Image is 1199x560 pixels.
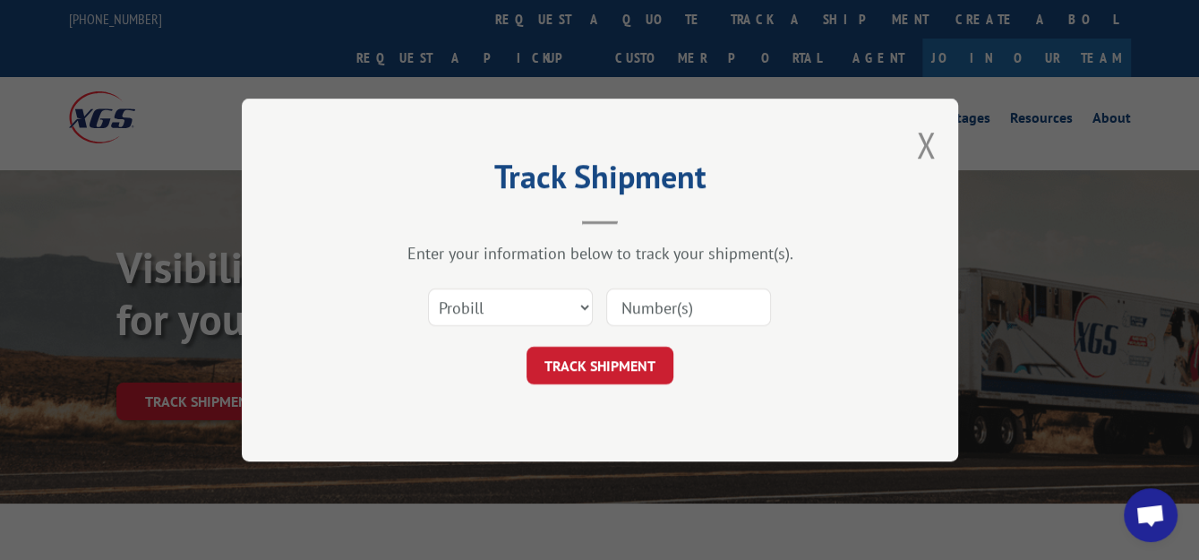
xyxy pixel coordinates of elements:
div: Enter your information below to track your shipment(s). [331,243,869,263]
button: TRACK SHIPMENT [527,347,673,384]
div: Open chat [1124,488,1178,542]
h2: Track Shipment [331,164,869,198]
button: Close modal [916,121,936,168]
input: Number(s) [606,289,771,326]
